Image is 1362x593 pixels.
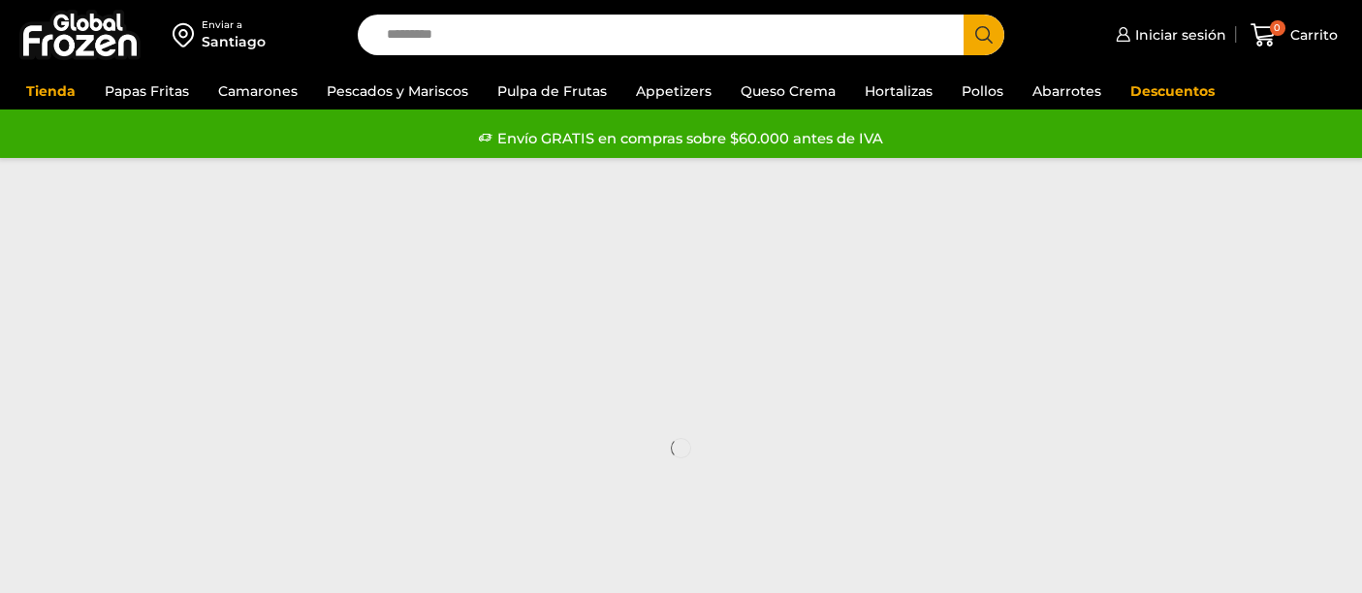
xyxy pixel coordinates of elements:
a: Hortalizas [855,73,942,109]
a: Papas Fritas [95,73,199,109]
img: address-field-icon.svg [173,18,202,51]
a: Iniciar sesión [1111,16,1226,54]
a: Descuentos [1121,73,1224,109]
span: Iniciar sesión [1130,25,1226,45]
a: Abarrotes [1023,73,1111,109]
a: 0 Carrito [1246,13,1343,58]
a: Appetizers [626,73,721,109]
div: Enviar a [202,18,266,32]
button: Search button [964,15,1004,55]
span: 0 [1270,20,1285,36]
a: Pulpa de Frutas [488,73,617,109]
a: Pescados y Mariscos [317,73,478,109]
a: Pollos [952,73,1013,109]
div: Santiago [202,32,266,51]
a: Camarones [208,73,307,109]
a: Queso Crema [731,73,845,109]
span: Carrito [1285,25,1338,45]
a: Tienda [16,73,85,109]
